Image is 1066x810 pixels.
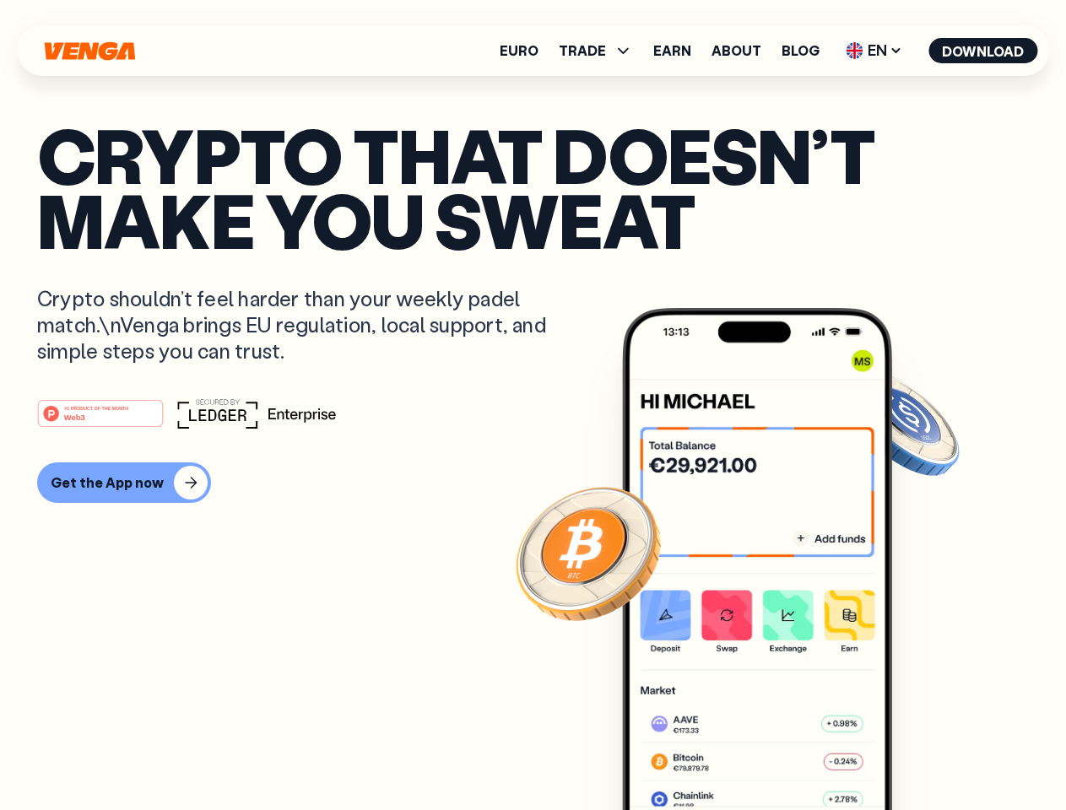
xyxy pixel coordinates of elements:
div: Get the App now [51,474,164,491]
a: Euro [500,44,538,57]
tspan: #1 PRODUCT OF THE MONTH [64,405,128,410]
span: TRADE [559,44,606,57]
p: Crypto shouldn’t feel harder than your weekly padel match.\nVenga brings EU regulation, local sup... [37,285,571,364]
span: TRADE [559,40,633,61]
tspan: Web3 [64,412,85,421]
img: flag-uk [846,42,863,59]
img: USDC coin [841,363,963,484]
p: Crypto that doesn’t make you sweat [37,122,1029,251]
span: EN [840,37,908,64]
a: Blog [782,44,820,57]
a: About [712,44,761,57]
button: Get the App now [37,462,211,503]
button: Download [928,38,1037,63]
a: Get the App now [37,462,1029,503]
a: Earn [653,44,691,57]
a: #1 PRODUCT OF THE MONTHWeb3 [37,409,164,431]
svg: Home [42,41,137,61]
img: Bitcoin [512,477,664,629]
